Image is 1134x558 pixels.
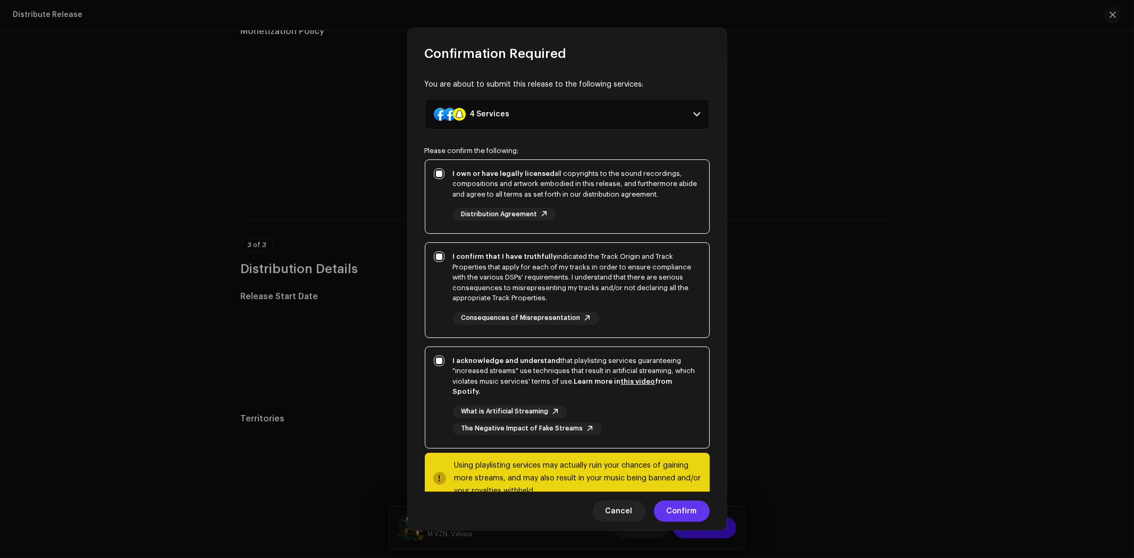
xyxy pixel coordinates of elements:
[453,357,561,364] strong: I acknowledge and understand
[593,501,645,522] button: Cancel
[453,356,701,397] div: that playlisting services guaranteeing "increased streams" use techniques that result in artifici...
[453,378,673,395] strong: Learn more in from Spotify.
[425,147,710,155] div: Please confirm the following:
[654,501,710,522] button: Confirm
[453,251,701,303] div: indicated the Track Origin and Track Properties that apply for each of my tracks in order to ensu...
[425,45,567,62] span: Confirmation Required
[425,159,710,234] p-togglebutton: I own or have legally licensedall copyrights to the sound recordings, compositions and artwork em...
[453,170,555,177] strong: I own or have legally licensed
[461,211,537,218] span: Distribution Agreement
[425,99,710,130] p-accordion-header: 4 Services
[425,346,710,449] p-togglebutton: I acknowledge and understandthat playlisting services guaranteeing "increased streams" use techni...
[455,459,701,497] div: Using playlisting services may actually ruin your chances of gaining more streams, and may also r...
[461,425,583,432] span: The Negative Impact of Fake Streams
[667,501,697,522] span: Confirm
[425,79,710,90] div: You are about to submit this release to the following services:
[470,110,510,119] div: 4 Services
[461,408,549,415] span: What is Artificial Streaming
[606,501,633,522] span: Cancel
[453,253,557,260] strong: I confirm that I have truthfully
[461,315,581,322] span: Consequences of Misrepresentation
[453,168,701,200] div: all copyrights to the sound recordings, compositions and artwork embodied in this release, and fu...
[425,242,710,338] p-togglebutton: I confirm that I have truthfullyindicated the Track Origin and Track Properties that apply for ea...
[621,378,656,385] a: this video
